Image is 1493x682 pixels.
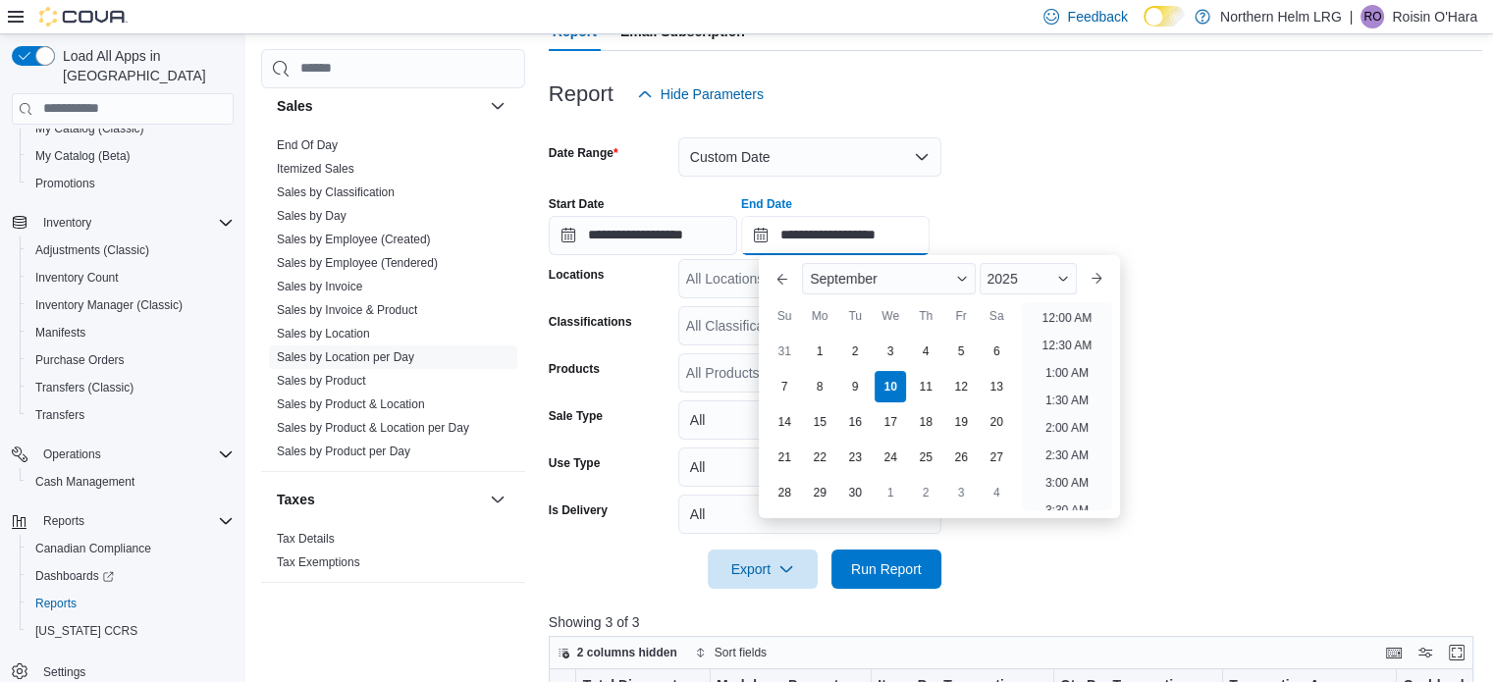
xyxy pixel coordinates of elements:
[277,280,362,293] a: Sales by Invoice
[1035,334,1100,357] li: 12:30 AM
[767,334,1014,510] div: September, 2025
[1022,302,1111,510] ul: Time
[1220,5,1342,28] p: Northern Helm LRG
[549,455,600,471] label: Use Type
[769,336,800,367] div: day-31
[1363,5,1381,28] span: RO
[277,532,335,546] a: Tax Details
[35,121,144,136] span: My Catalog (Classic)
[1038,361,1096,385] li: 1:00 AM
[277,185,395,199] a: Sales by Classification
[277,374,366,388] a: Sales by Product
[1067,7,1127,26] span: Feedback
[910,336,941,367] div: day-4
[27,619,234,643] span: Washington CCRS
[35,474,134,490] span: Cash Management
[277,184,395,200] span: Sales by Classification
[277,350,414,364] a: Sales by Location per Day
[769,442,800,473] div: day-21
[549,314,632,330] label: Classifications
[629,75,772,114] button: Hide Parameters
[35,148,131,164] span: My Catalog (Beta)
[549,361,600,377] label: Products
[20,562,241,590] a: Dashboards
[277,531,335,547] span: Tax Details
[20,468,241,496] button: Cash Management
[678,400,941,440] button: All
[27,470,234,494] span: Cash Management
[20,590,241,617] button: Reports
[277,349,414,365] span: Sales by Location per Day
[35,623,137,639] span: [US_STATE] CCRS
[277,96,482,116] button: Sales
[875,477,906,508] div: day-1
[20,346,241,374] button: Purchase Orders
[910,300,941,332] div: Th
[769,406,800,438] div: day-14
[35,211,99,235] button: Inventory
[277,396,425,412] span: Sales by Product & Location
[277,208,347,224] span: Sales by Day
[20,401,241,429] button: Transfers
[804,300,835,332] div: Mo
[277,279,362,294] span: Sales by Invoice
[277,209,347,223] a: Sales by Day
[549,196,605,212] label: Start Date
[43,664,85,680] span: Settings
[27,144,138,168] a: My Catalog (Beta)
[1038,471,1096,495] li: 3:00 AM
[43,513,84,529] span: Reports
[27,403,92,427] a: Transfers
[987,271,1018,287] span: 2025
[20,264,241,291] button: Inventory Count
[804,477,835,508] div: day-29
[27,238,234,262] span: Adjustments (Classic)
[35,443,234,466] span: Operations
[277,161,354,177] span: Itemized Sales
[839,336,871,367] div: day-2
[945,477,977,508] div: day-3
[277,233,431,246] a: Sales by Employee (Created)
[741,196,792,212] label: End Date
[767,263,798,294] button: Previous Month
[27,376,141,399] a: Transfers (Classic)
[804,336,835,367] div: day-1
[27,537,159,560] a: Canadian Compliance
[549,502,608,518] label: Is Delivery
[20,170,241,197] button: Promotions
[35,509,234,533] span: Reports
[831,550,941,589] button: Run Report
[839,406,871,438] div: day-16
[277,490,482,509] button: Taxes
[277,554,360,570] span: Tax Exemptions
[769,300,800,332] div: Su
[486,488,509,511] button: Taxes
[1392,5,1477,28] p: Roisin O'Hara
[277,303,417,317] a: Sales by Invoice & Product
[875,371,906,402] div: day-10
[549,216,737,255] input: Press the down key to open a popover containing a calendar.
[687,641,774,664] button: Sort fields
[875,300,906,332] div: We
[27,348,234,372] span: Purchase Orders
[4,209,241,236] button: Inventory
[27,172,103,195] a: Promotions
[486,94,509,118] button: Sales
[981,406,1012,438] div: day-20
[549,612,1483,632] p: Showing 3 of 3
[27,293,234,317] span: Inventory Manager (Classic)
[945,371,977,402] div: day-12
[20,535,241,562] button: Canadian Compliance
[35,568,114,584] span: Dashboards
[261,133,525,471] div: Sales
[277,302,417,318] span: Sales by Invoice & Product
[27,321,93,344] a: Manifests
[27,592,234,615] span: Reports
[1144,6,1185,26] input: Dark Mode
[35,407,84,423] span: Transfers
[35,242,149,258] span: Adjustments (Classic)
[27,470,142,494] a: Cash Management
[20,319,241,346] button: Manifests
[981,336,1012,367] div: day-6
[981,442,1012,473] div: day-27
